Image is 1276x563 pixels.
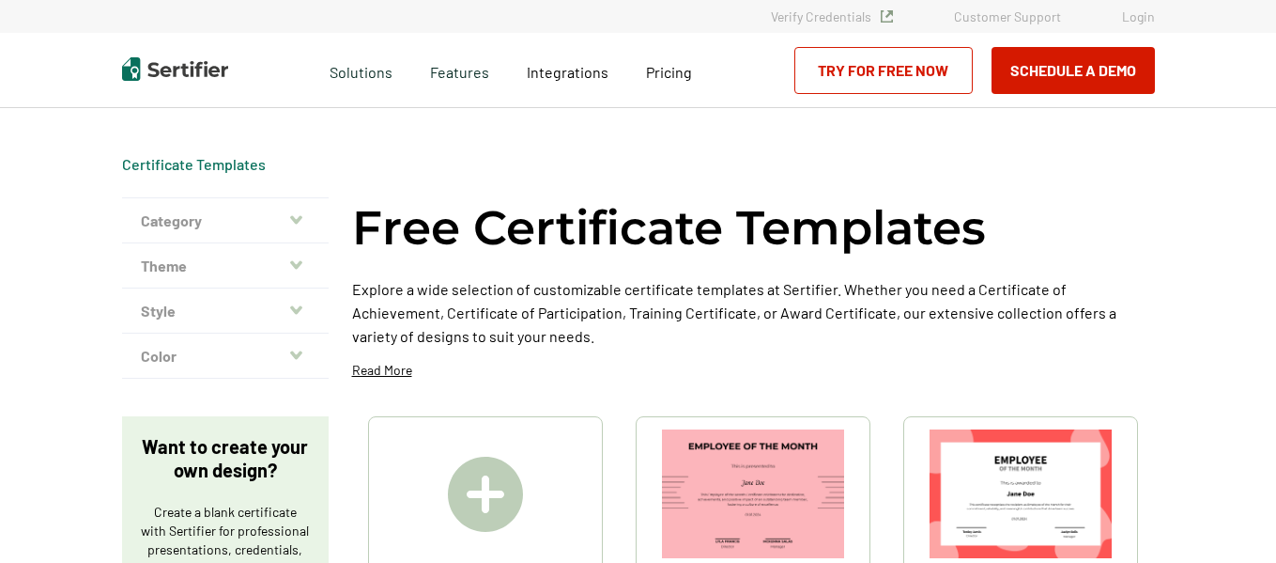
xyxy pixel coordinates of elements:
img: Create A Blank Certificate [448,457,523,532]
a: Try for Free Now [794,47,973,94]
img: Simple & Modern Employee of the Month Certificate Template [662,430,844,558]
a: Login [1122,8,1155,24]
img: Sertifier | Digital Credentialing Platform [122,57,228,81]
a: Customer Support [954,8,1061,24]
img: Modern & Red Employee of the Month Certificate Template [930,430,1112,558]
p: Explore a wide selection of customizable certificate templates at Sertifier. Whether you need a C... [352,277,1155,348]
button: Style [122,289,329,334]
p: Want to create your own design? [141,435,310,482]
a: Certificate Templates [122,155,266,173]
span: Certificate Templates [122,155,266,174]
a: Integrations [527,58,608,82]
span: Features [430,58,489,82]
button: Category [122,198,329,243]
img: Verified [881,10,893,23]
button: Theme [122,243,329,289]
span: Integrations [527,63,608,81]
span: Pricing [646,63,692,81]
a: Pricing [646,58,692,82]
button: Color [122,334,329,379]
p: Read More [352,361,412,380]
div: Breadcrumb [122,155,266,174]
h1: Free Certificate Templates [352,197,986,258]
span: Solutions [330,58,392,82]
a: Verify Credentials [771,8,893,24]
